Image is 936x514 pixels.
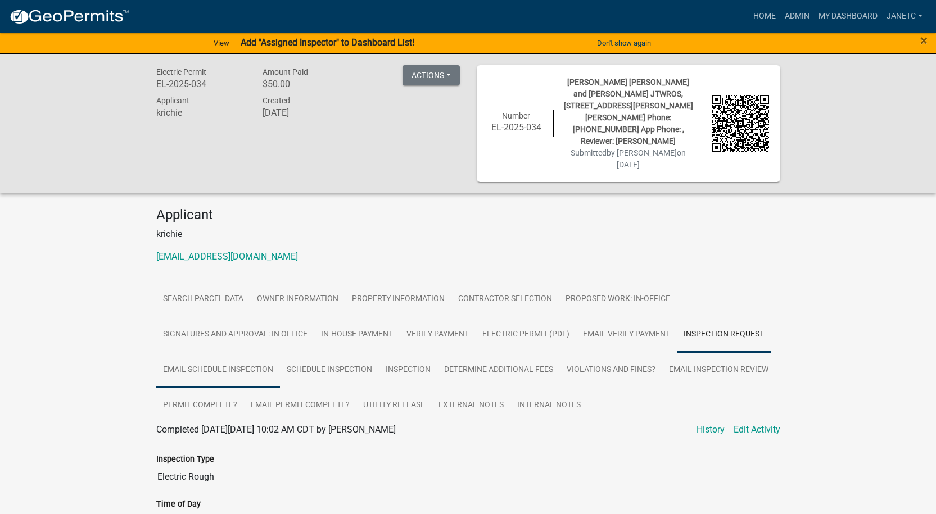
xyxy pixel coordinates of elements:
[697,423,725,436] a: History
[814,6,882,27] a: My Dashboard
[263,107,352,118] h6: [DATE]
[314,317,400,353] a: In-house payment
[920,34,928,47] button: Close
[607,148,677,157] span: by [PERSON_NAME]
[356,388,432,424] a: Utility Release
[209,34,234,52] a: View
[263,79,352,89] h6: $50.00
[559,281,677,317] a: Proposed Work: In-Office
[488,122,545,133] h6: EL-2025-034
[156,501,201,508] label: Time of Day
[882,6,927,27] a: JanetC
[560,352,662,388] a: Violations and fines?
[156,317,314,353] a: Signatures and Approval: In Office
[920,33,928,48] span: ×
[403,65,460,85] button: Actions
[780,6,814,27] a: Admin
[593,34,655,52] button: Don't show again
[345,281,451,317] a: Property Information
[662,352,775,388] a: Email Inspection Review
[156,281,250,317] a: Search Parcel Data
[451,281,559,317] a: Contractor Selection
[571,148,686,169] span: Submitted on [DATE]
[156,79,246,89] h6: EL-2025-034
[437,352,560,388] a: Determine Additional Fees
[280,352,379,388] a: Schedule Inspection
[156,207,780,223] h4: Applicant
[156,352,280,388] a: Email Schedule Inspection
[156,107,246,118] h6: krichie
[502,111,530,120] span: Number
[712,95,769,152] img: QR code
[734,423,780,436] a: Edit Activity
[263,96,290,105] span: Created
[400,317,476,353] a: Verify Payment
[749,6,780,27] a: Home
[244,388,356,424] a: Email Permit Complete?
[156,456,214,463] label: Inspection Type
[677,317,771,353] a: Inspection Request
[263,67,308,76] span: Amount Paid
[241,37,414,48] strong: Add "Assigned Inspector" to Dashboard List!
[510,388,587,424] a: Internal Notes
[156,251,298,262] a: [EMAIL_ADDRESS][DOMAIN_NAME]
[156,96,189,105] span: Applicant
[564,78,693,145] span: [PERSON_NAME] [PERSON_NAME] and [PERSON_NAME] JTWROS, [STREET_ADDRESS][PERSON_NAME][PERSON_NAME] ...
[250,281,345,317] a: Owner Information
[379,352,437,388] a: Inspection
[576,317,677,353] a: Email Verify Payment
[156,67,206,76] span: Electric Permit
[156,424,396,435] span: Completed [DATE][DATE] 10:02 AM CDT by [PERSON_NAME]
[476,317,576,353] a: Electric Permit (PDF)
[432,388,510,424] a: External Notes
[156,388,244,424] a: Permit Complete?
[156,228,780,241] p: krichie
